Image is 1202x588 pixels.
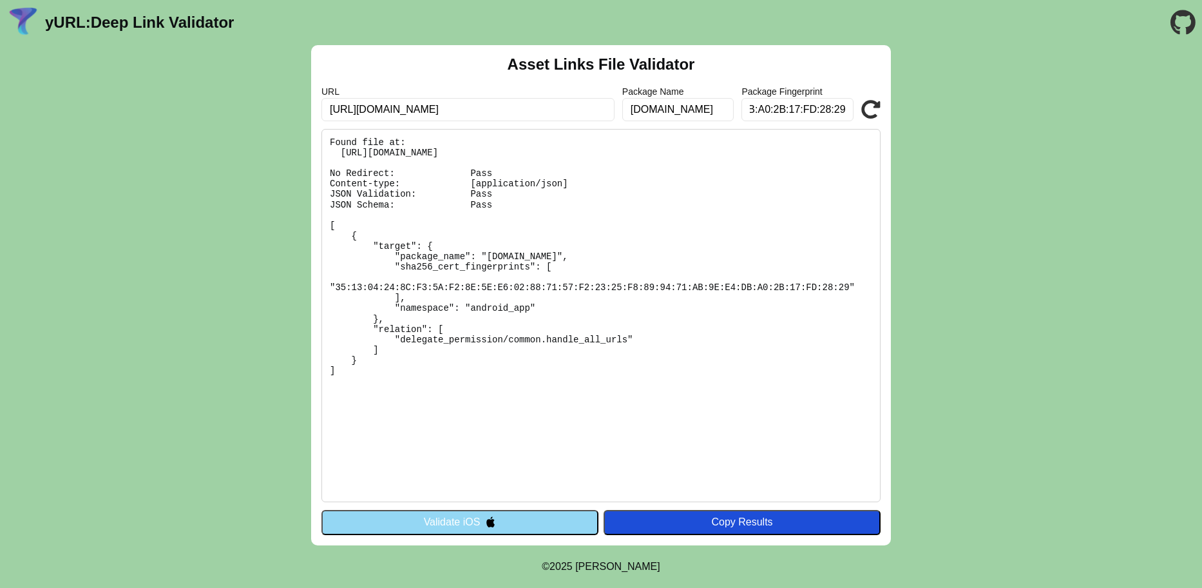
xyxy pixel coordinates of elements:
[321,86,615,97] label: URL
[6,6,40,39] img: yURL Logo
[485,516,496,527] img: appleIcon.svg
[741,98,854,121] input: Optional
[45,14,234,32] a: yURL:Deep Link Validator
[321,98,615,121] input: Required
[610,516,874,528] div: Copy Results
[321,129,881,502] pre: Found file at: [URL][DOMAIN_NAME] No Redirect: Pass Content-type: [application/json] JSON Validat...
[542,545,660,588] footer: ©
[321,510,598,534] button: Validate iOS
[575,561,660,572] a: Michael Ibragimchayev's Personal Site
[622,98,734,121] input: Optional
[604,510,881,534] button: Copy Results
[508,55,695,73] h2: Asset Links File Validator
[622,86,734,97] label: Package Name
[549,561,573,572] span: 2025
[741,86,854,97] label: Package Fingerprint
